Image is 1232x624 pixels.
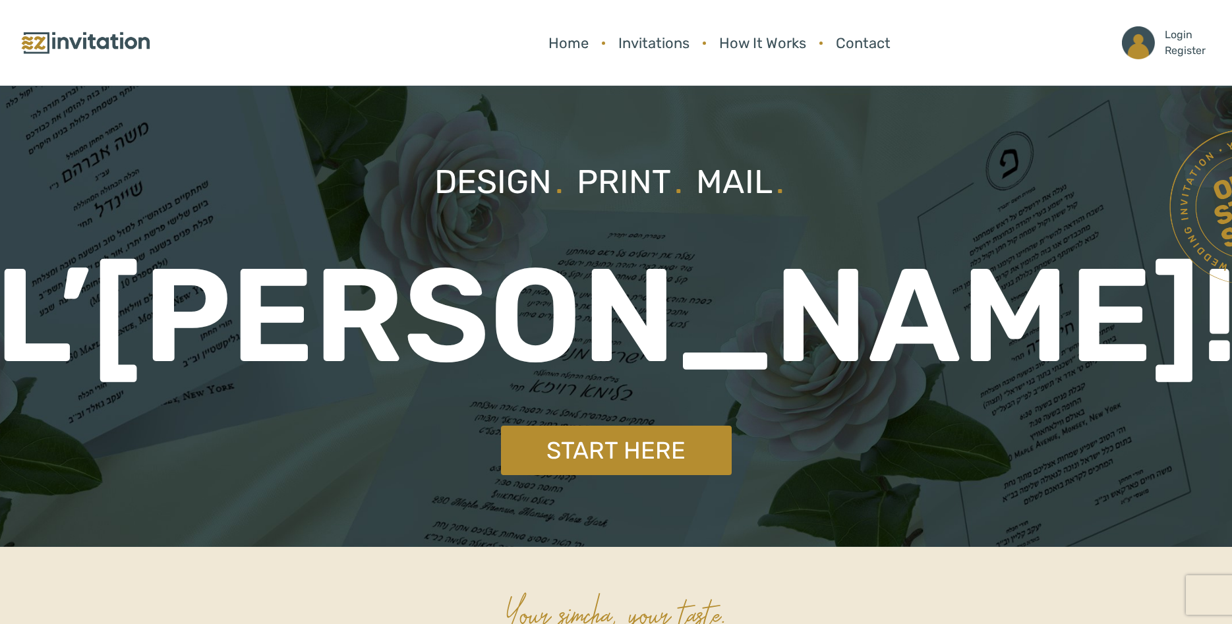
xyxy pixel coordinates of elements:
a: LoginRegister [1115,20,1212,66]
span: . [555,162,564,202]
a: How It Works [713,26,813,61]
a: Contact [829,26,897,61]
a: Invitations [612,26,696,61]
img: logo.png [20,29,152,57]
p: Login Register [1165,27,1206,59]
a: Start Here [501,426,732,475]
span: . [674,162,683,202]
p: Design Print Mail [434,157,798,207]
a: Home [542,26,595,61]
img: ico_account.png [1122,26,1155,59]
span: . [776,162,784,202]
